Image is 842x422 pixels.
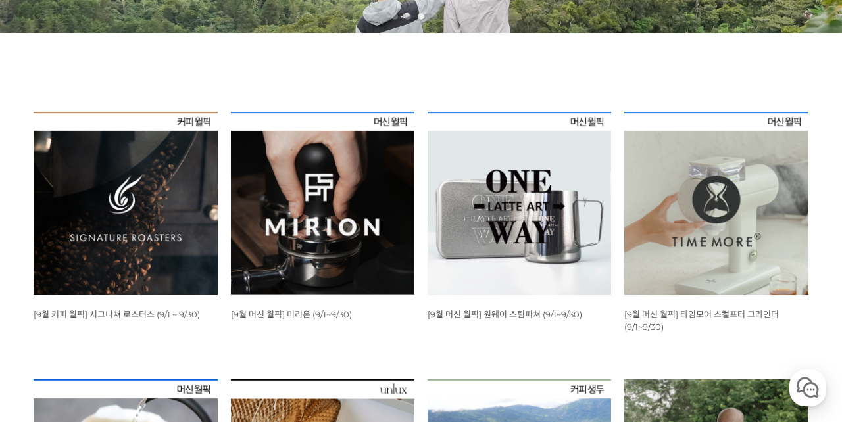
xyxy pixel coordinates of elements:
[231,112,414,295] img: 9월 머신 월픽 미리온
[4,313,87,346] a: 홈
[34,112,217,295] img: [9월 커피 월픽] 시그니쳐 로스터스 (9/1 ~ 9/30)
[231,309,352,319] a: [9월 머신 월픽] 미리온 (9/1~9/30)
[391,13,398,20] a: 1
[41,333,49,343] span: 홈
[444,13,451,20] a: 5
[405,13,411,20] a: 2
[431,13,437,20] a: 4
[120,333,136,344] span: 대화
[87,313,170,346] a: 대화
[624,309,779,332] a: [9월 머신 월픽] 타임모어 스컬프터 그라인더 (9/1~9/30)
[624,112,808,295] img: 9월 머신 월픽 타임모어 스컬프터
[428,309,582,319] a: [9월 머신 월픽] 원웨이 스팀피쳐 (9/1~9/30)
[170,313,253,346] a: 설정
[418,13,424,20] a: 3
[34,309,200,319] a: [9월 커피 월픽] 시그니쳐 로스터스 (9/1 ~ 9/30)
[428,112,611,295] img: 9월 머신 월픽 원웨이 스팀피쳐
[203,333,219,343] span: 설정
